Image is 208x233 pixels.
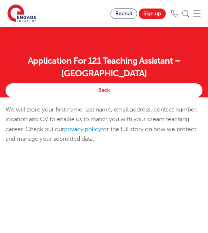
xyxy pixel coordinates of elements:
[110,9,137,19] a: Recruit
[6,105,202,144] p: We will store your first name, last name, email address, contact number, location and CV to enabl...
[115,11,132,16] span: Recruit
[193,10,201,17] img: Mobile Menu
[182,10,189,17] img: Search
[171,10,178,17] img: Phone
[64,126,101,133] a: privacy policy
[139,9,166,19] a: Sign up
[6,54,202,80] h1: Application For 121 Teaching Assistant – [GEOGRAPHIC_DATA]
[6,83,202,97] a: Back
[7,4,36,23] img: Engage Education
